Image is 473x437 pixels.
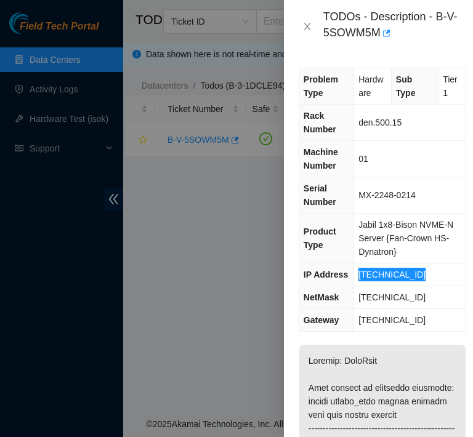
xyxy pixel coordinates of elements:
[358,220,453,257] span: Jabil 1x8-Bison NVME-N Server {Fan-Crown HS-Dynatron}
[304,292,339,302] span: NetMask
[396,74,416,98] span: Sub Type
[323,10,458,43] div: TODOs - Description - B-V-5SOWM5M
[358,118,402,127] span: den.500.15
[304,111,336,134] span: Rack Number
[304,74,338,98] span: Problem Type
[443,74,458,98] span: Tier 1
[358,190,416,200] span: MX-2248-0214
[358,315,426,325] span: [TECHNICAL_ID]
[302,22,312,31] span: close
[358,292,426,302] span: [TECHNICAL_ID]
[304,270,348,279] span: IP Address
[304,183,336,207] span: Serial Number
[304,315,339,325] span: Gateway
[358,74,383,98] span: Hardware
[358,270,426,279] span: [TECHNICAL_ID]
[304,147,338,170] span: Machine Number
[304,227,336,250] span: Product Type
[358,154,368,164] span: 01
[299,21,316,33] button: Close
